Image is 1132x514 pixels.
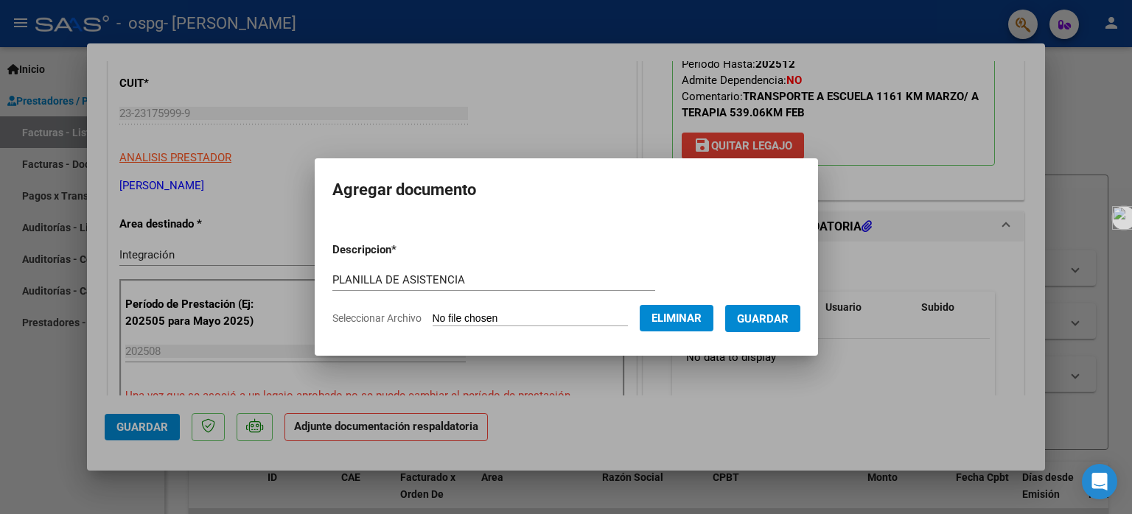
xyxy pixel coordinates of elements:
div: Open Intercom Messenger [1082,464,1117,499]
button: Guardar [725,305,800,332]
p: Descripcion [332,242,473,258]
button: Eliminar [640,305,713,331]
span: Seleccionar Archivo [332,312,422,324]
h2: Agregar documento [332,176,800,204]
span: Eliminar [651,311,702,325]
span: Guardar [737,312,789,325]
